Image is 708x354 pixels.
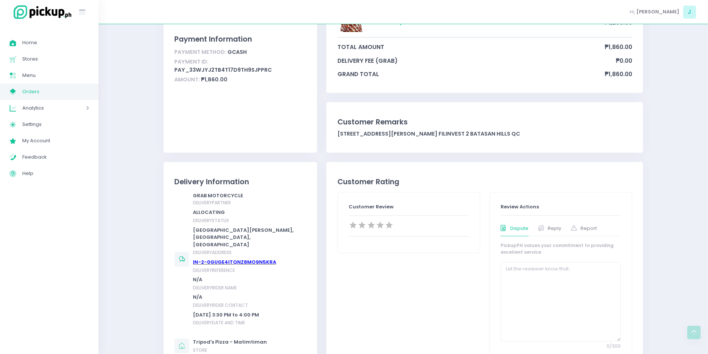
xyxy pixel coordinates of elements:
span: Analytics [22,103,65,113]
span: Amount: [174,76,200,83]
span: delivery partner [193,199,231,206]
div: Customer Remarks [337,117,632,127]
span: 0 / 300 [501,342,621,350]
div: N/A [193,276,304,283]
span: Feedback [22,152,89,162]
div: ₱1,860.00 [174,75,306,85]
span: [PERSON_NAME] [636,8,679,16]
span: delivery rider name [193,285,237,291]
img: logo [9,4,72,20]
div: ALLOCATING [193,209,304,216]
span: delivery status [193,217,229,224]
span: Home [22,38,89,48]
span: Hi, [630,8,635,16]
span: delivery address [193,249,232,256]
span: Help [22,169,89,178]
div: [STREET_ADDRESS][PERSON_NAME] filinvest 2 batasan hills qc [337,130,632,138]
span: Report [581,225,597,232]
div: [DATE] 3:30 PM to 4:00 PM [193,311,304,319]
div: Payment Information [174,34,306,45]
span: store [193,347,207,353]
div: Customer Rating [337,176,632,187]
div: N/A [193,293,304,301]
div: GRAB MOTORCYCLE [193,192,304,207]
span: Stores [22,54,89,64]
span: Customer Review [349,203,394,210]
span: Payment ID: [174,58,208,65]
a: IN-2-0GUGE4ITQNZ8MO9N5KRA [193,259,276,266]
span: Menu [22,71,89,80]
span: Dispute [510,225,528,232]
span: Reply [548,225,561,232]
div: Tripod's Pizza - Matimtiman [193,338,267,346]
span: delivery fee (grab) [337,56,616,65]
span: Orders [22,87,89,97]
div: [GEOGRAPHIC_DATA][PERSON_NAME], [GEOGRAPHIC_DATA], [GEOGRAPHIC_DATA] [193,227,304,249]
span: Delivery date and time [193,319,245,326]
span: ₱1,860.00 [605,43,632,51]
span: ₱1,860.00 [605,70,632,78]
span: delivery reference [193,267,235,273]
span: grand total [337,70,605,78]
span: total amount [337,43,605,51]
span: delivery rider contact [193,302,248,308]
span: Review Actions [501,203,539,210]
div: PickupPH values your commitment to providing excellent service [501,242,621,256]
span: Payment Method: [174,48,226,56]
div: gcash [174,47,306,57]
div: pay_33WjyJ2TB4t17d9Th9SJPPRc [174,57,306,75]
span: ₱0.00 [616,56,632,65]
span: J [683,6,696,19]
span: Settings [22,120,89,129]
span: My Account [22,136,89,146]
div: Delivery Information [174,176,306,187]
